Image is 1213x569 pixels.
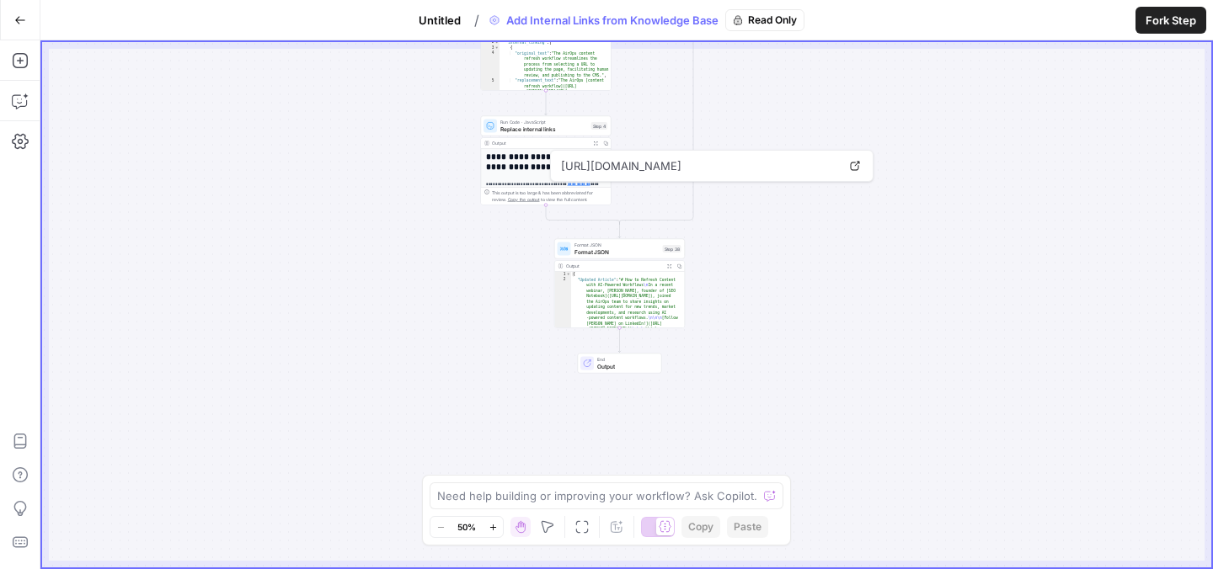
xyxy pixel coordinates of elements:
[554,354,685,374] div: EndOutput
[494,40,500,45] span: Toggle code folding, rows 2 through 23
[481,45,500,51] div: 3
[419,12,461,29] span: Untitled
[474,10,479,30] span: /
[597,362,655,370] span: Output
[554,239,685,328] div: Format JSONFormat JSONStep 38Output{ "Updated Article":"# How to Refresh Content with AI-Powered ...
[492,189,607,203] div: This output is too large & has been abbreviated for review. to view the full content.
[1136,7,1206,34] button: Fork Step
[681,516,720,538] button: Copy
[481,51,500,78] div: 4
[574,242,660,248] span: Format JSON
[618,222,621,238] g: Edge from step_46-conditional-end to step_38
[727,516,768,538] button: Paste
[748,13,797,28] span: Read Only
[481,40,500,45] div: 2
[409,7,471,34] button: Untitled
[457,520,476,534] span: 50%
[566,272,571,278] span: Toggle code folding, rows 1 through 3
[508,197,540,202] span: Copy the output
[500,119,588,125] span: Run Code · JavaScript
[481,78,500,122] div: 5
[1146,12,1196,29] span: Fork Step
[663,245,681,253] div: Step 38
[618,328,621,353] g: Edge from step_38 to end
[494,45,500,51] span: Toggle code folding, rows 3 through 6
[566,263,662,269] div: Output
[483,9,804,31] div: Add Internal Links from Knowledge Base
[574,247,660,256] span: Format JSON
[591,122,608,130] div: Step 4
[545,91,548,115] g: Edge from step_5 to step_4
[688,519,713,534] span: Copy
[734,519,761,534] span: Paste
[481,2,612,91] div: "internal_linking":[ { "original_text":"The AirOps content refresh workflow streamlines the proce...
[555,272,572,278] div: 1
[500,125,588,133] span: Replace internal links
[558,151,841,181] span: [URL][DOMAIN_NAME]
[597,356,655,363] span: End
[492,140,588,146] div: Output
[546,205,620,225] g: Edge from step_4 to step_46-conditional-end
